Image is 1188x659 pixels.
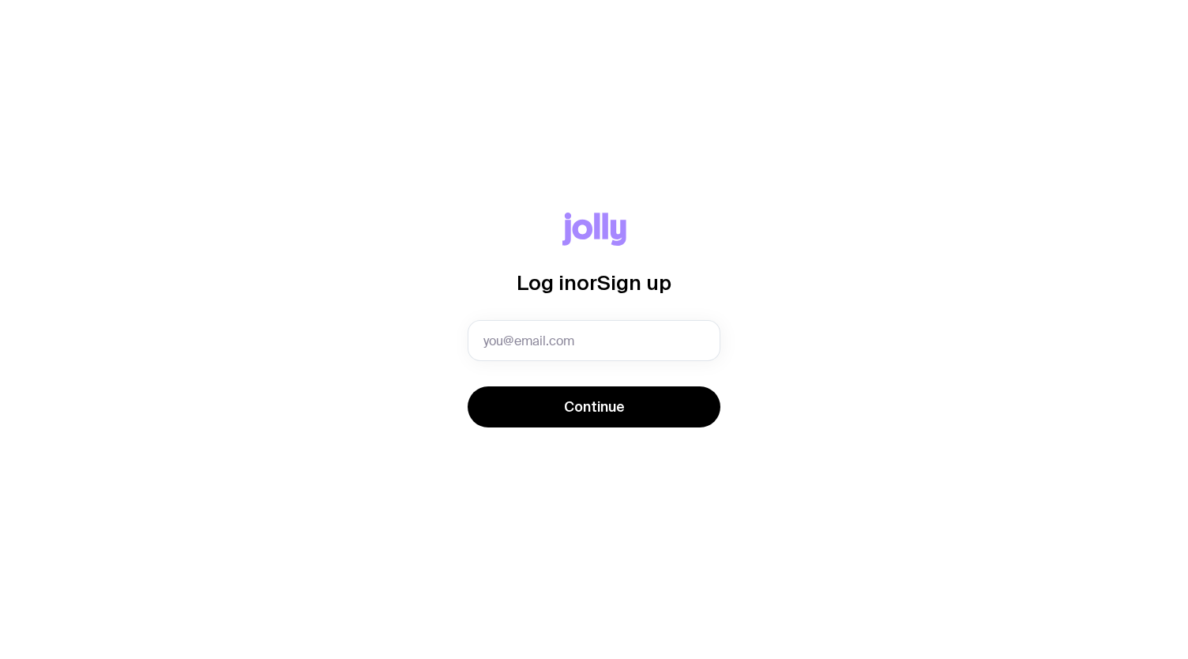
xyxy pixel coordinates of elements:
[468,320,720,361] input: you@email.com
[577,271,597,294] span: or
[597,271,671,294] span: Sign up
[468,386,720,427] button: Continue
[517,271,577,294] span: Log in
[564,397,625,416] span: Continue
